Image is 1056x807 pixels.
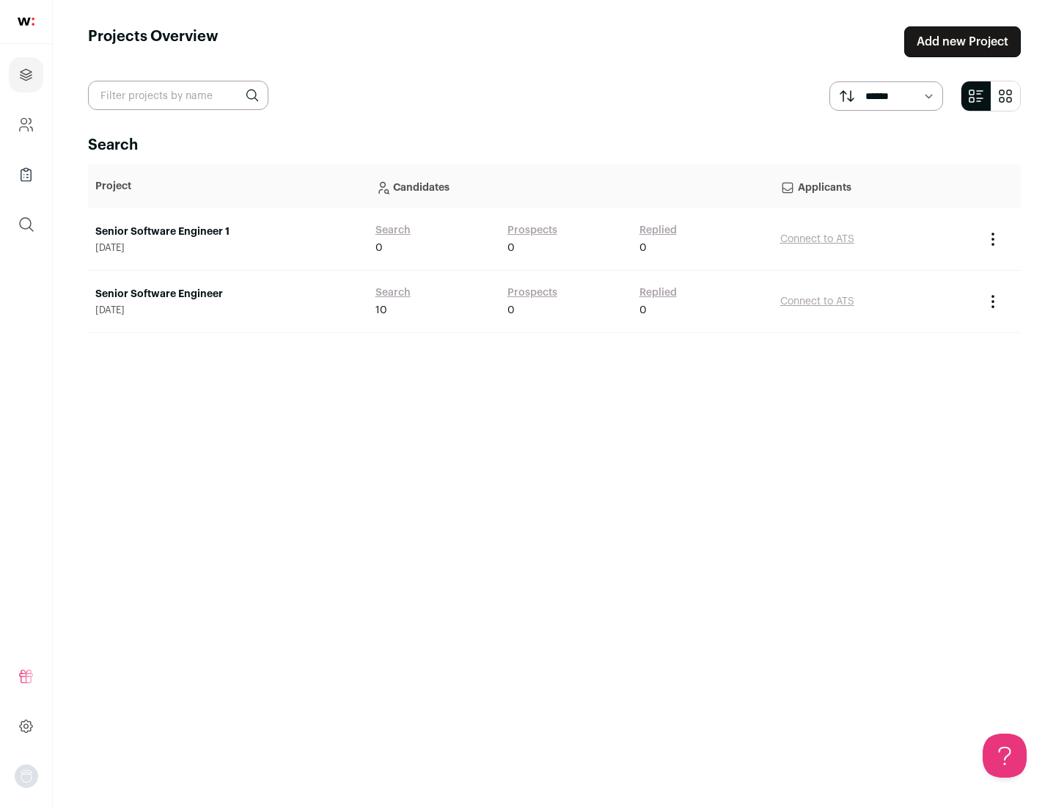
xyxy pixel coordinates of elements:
iframe: Help Scout Beacon - Open [983,734,1027,778]
a: Senior Software Engineer [95,287,361,302]
a: Prospects [507,223,557,238]
p: Applicants [780,172,969,201]
button: Open dropdown [15,764,38,788]
span: 0 [507,241,515,255]
p: Project [95,179,361,194]
a: Projects [9,57,43,92]
h2: Search [88,135,1021,156]
span: [DATE] [95,242,361,254]
span: 0 [639,241,647,255]
img: nopic.png [15,764,38,788]
button: Project Actions [984,230,1002,248]
h1: Projects Overview [88,26,219,57]
button: Project Actions [984,293,1002,310]
a: Search [375,285,411,300]
a: Add new Project [904,26,1021,57]
input: Filter projects by name [88,81,268,110]
a: Company and ATS Settings [9,107,43,142]
a: Replied [639,285,677,300]
img: wellfound-shorthand-0d5821cbd27db2630d0214b213865d53afaa358527fdda9d0ea32b1df1b89c2c.svg [18,18,34,26]
a: Prospects [507,285,557,300]
a: Connect to ATS [780,234,854,244]
span: 0 [639,303,647,318]
a: Company Lists [9,157,43,192]
span: [DATE] [95,304,361,316]
a: Connect to ATS [780,296,854,307]
a: Replied [639,223,677,238]
p: Candidates [375,172,766,201]
a: Search [375,223,411,238]
span: 10 [375,303,387,318]
a: Senior Software Engineer 1 [95,224,361,239]
span: 0 [507,303,515,318]
span: 0 [375,241,383,255]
